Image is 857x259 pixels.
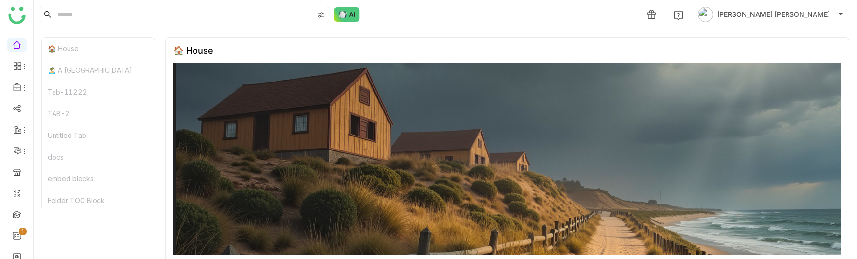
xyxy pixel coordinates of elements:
div: 🏝️ A [GEOGRAPHIC_DATA] [42,59,155,81]
div: embed blocks [42,168,155,190]
div: Folder TOC Block [42,190,155,211]
div: Tab-11222 [42,81,155,103]
img: search-type.svg [317,11,325,19]
img: help.svg [674,11,683,20]
img: 68553b2292361c547d91f02a [173,63,841,255]
div: TAB-2 [42,103,155,124]
img: logo [8,7,26,24]
div: 🏠 House [173,45,213,55]
p: 1 [21,227,25,236]
div: docs [42,146,155,168]
img: avatar [698,7,713,22]
div: 🏠 House [42,38,155,59]
img: ask-buddy-normal.svg [334,7,360,22]
nz-badge-sup: 1 [19,228,27,235]
div: Untitled Tab [42,124,155,146]
span: [PERSON_NAME] [PERSON_NAME] [717,9,830,20]
button: [PERSON_NAME] [PERSON_NAME] [696,7,845,22]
